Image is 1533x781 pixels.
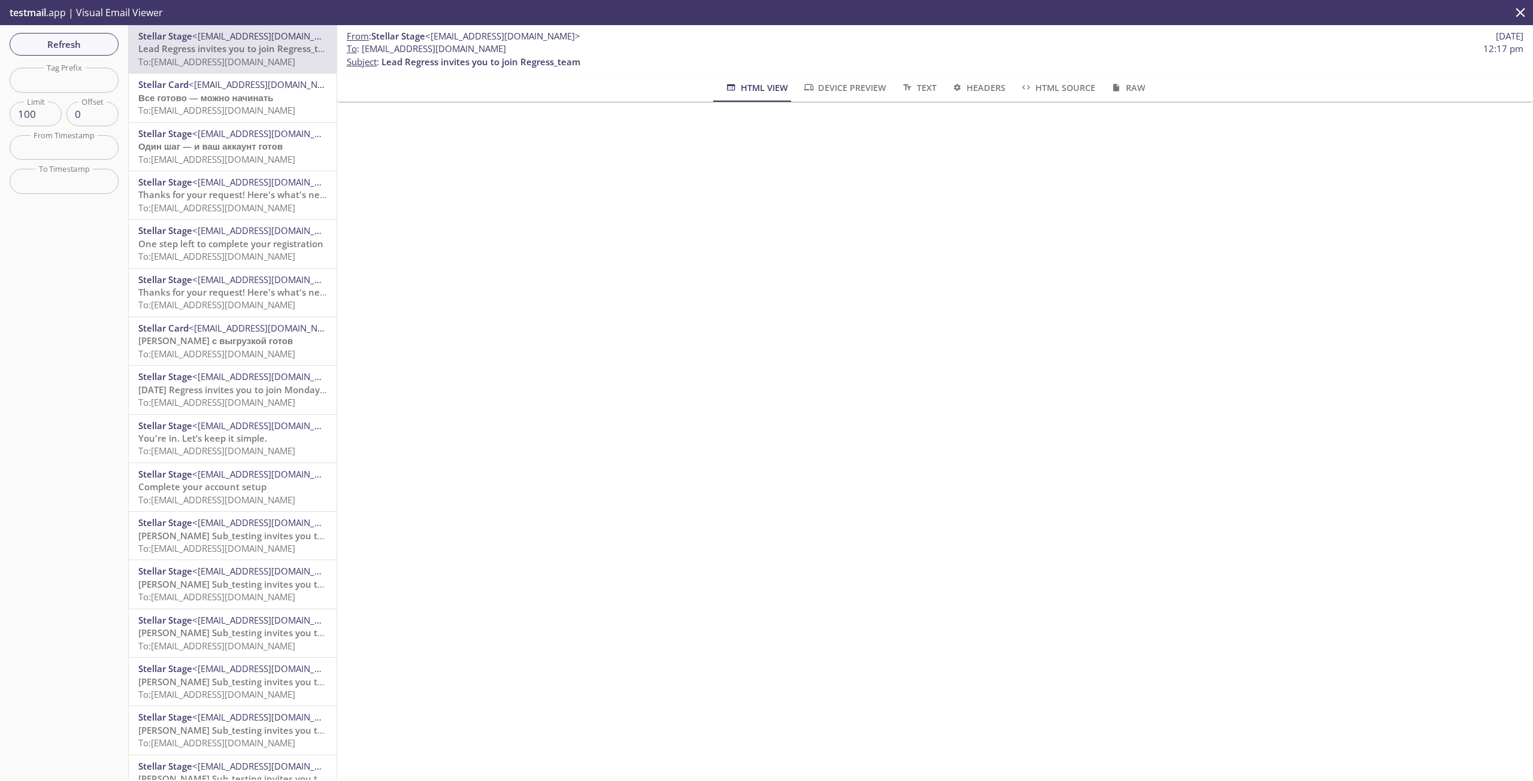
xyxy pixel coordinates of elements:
div: Stellar Stage<[EMAIL_ADDRESS][DOMAIN_NAME]>[PERSON_NAME] Sub_testing invites you to join Sub_test... [129,658,337,706]
span: 12:17 pm [1483,42,1523,55]
span: Complete your account setup [138,481,266,493]
span: Thanks for your request! Here's what's next [138,189,328,200]
span: To: [EMAIL_ADDRESS][DOMAIN_NAME] [138,737,295,749]
div: Stellar Card<[EMAIL_ADDRESS][DOMAIN_NAME]>Все готово — можно начинатьTo:[EMAIL_ADDRESS][DOMAIN_NAME] [129,74,337,121]
span: <[EMAIL_ADDRESS][DOMAIN_NAME]> [192,614,347,626]
span: From [347,30,369,42]
div: Stellar Stage<[EMAIL_ADDRESS][DOMAIN_NAME]>Complete your account setupTo:[EMAIL_ADDRESS][DOMAIN_N... [129,463,337,511]
span: To: [EMAIL_ADDRESS][DOMAIN_NAME] [138,250,295,262]
span: <[EMAIL_ADDRESS][DOMAIN_NAME]> [189,78,344,90]
span: You're in. Let’s keep it simple. [138,432,267,444]
span: <[EMAIL_ADDRESS][DOMAIN_NAME]> [192,370,347,382]
span: [DATE] [1496,30,1523,42]
span: [DATE] Regress invites you to join Monday_regress [138,384,355,396]
div: Stellar Stage<[EMAIL_ADDRESS][DOMAIN_NAME]>Thanks for your request! Here's what's nextTo:[EMAIL_A... [129,171,337,219]
span: Stellar Stage [138,420,192,431]
span: To [347,42,357,54]
span: Stellar Stage [138,127,192,139]
span: To: [EMAIL_ADDRESS][DOMAIN_NAME] [138,56,295,68]
div: Stellar Stage<[EMAIL_ADDRESS][DOMAIN_NAME]>[PERSON_NAME] Sub_testing invites you to join Sub_test... [129,609,337,657]
span: Stellar Stage [371,30,425,42]
span: <[EMAIL_ADDRESS][DOMAIN_NAME]> [192,176,347,188]
span: <[EMAIL_ADDRESS][DOMAIN_NAME]> [425,30,580,42]
span: Stellar Stage [138,273,192,285]
span: To: [EMAIL_ADDRESS][DOMAIN_NAME] [138,104,295,116]
div: Stellar Stage<[EMAIL_ADDRESS][DOMAIN_NAME]>[DATE] Regress invites you to join Monday_regressTo:[E... [129,366,337,414]
span: To: [EMAIL_ADDRESS][DOMAIN_NAME] [138,396,295,408]
span: Lead Regress invites you to join Regress_team [381,56,580,68]
span: <[EMAIL_ADDRESS][DOMAIN_NAME]> [192,224,347,236]
span: Subject [347,56,377,68]
span: Text [901,80,936,95]
span: Stellar Card [138,78,189,90]
button: Refresh [10,33,119,56]
span: Stellar Card [138,322,189,334]
span: [PERSON_NAME] Sub_testing invites you to join Sub_testing_thuesday [138,724,438,736]
span: Stellar Stage [138,614,192,626]
div: Stellar Stage<[EMAIL_ADDRESS][DOMAIN_NAME]>Thanks for your request! Here's what's nextTo:[EMAIL_A... [129,269,337,317]
span: Stellar Stage [138,370,192,382]
span: To: [EMAIL_ADDRESS][DOMAIN_NAME] [138,542,295,554]
p: : [347,42,1523,68]
span: Stellar Stage [138,663,192,674]
span: [PERSON_NAME] Sub_testing invites you to join Sub_testing_thuesday [138,530,438,542]
span: [PERSON_NAME] Sub_testing invites you to join Sub_testing_thuesday [138,676,438,688]
span: To: [EMAIL_ADDRESS][DOMAIN_NAME] [138,445,295,457]
span: [PERSON_NAME] Sub_testing invites you to join Sub_testing_thuesday [138,578,438,590]
span: <[EMAIL_ADDRESS][DOMAIN_NAME]> [192,516,347,528]
span: Lead Regress invites you to join Regress_team [138,42,337,54]
div: Stellar Stage<[EMAIL_ADDRESS][DOMAIN_NAME]>[PERSON_NAME] Sub_testing invites you to join Sub_test... [129,560,337,608]
span: Headers [951,80,1005,95]
span: <[EMAIL_ADDRESS][DOMAIN_NAME]> [192,760,347,772]
span: Stellar Stage [138,760,192,772]
span: <[EMAIL_ADDRESS][DOMAIN_NAME]> [192,30,347,42]
span: <[EMAIL_ADDRESS][DOMAIN_NAME]> [192,273,347,285]
span: To: [EMAIL_ADDRESS][DOMAIN_NAME] [138,202,295,214]
span: Один шаг — и ваш аккаунт готов [138,140,283,152]
div: Stellar Stage<[EMAIL_ADDRESS][DOMAIN_NAME]>[PERSON_NAME] Sub_testing invites you to join Sub_test... [129,512,337,560]
span: HTML Source [1020,80,1095,95]
span: HTML View [725,80,787,95]
span: To: [EMAIL_ADDRESS][DOMAIN_NAME] [138,299,295,311]
span: <[EMAIL_ADDRESS][DOMAIN_NAME]> [192,663,347,674]
span: Stellar Stage [138,516,192,528]
span: <[EMAIL_ADDRESS][DOMAIN_NAME]> [192,127,347,139]
span: : [347,30,580,42]
span: <[EMAIL_ADDRESS][DOMAIN_NAME]> [192,565,347,577]
span: To: [EMAIL_ADDRESS][DOMAIN_NAME] [138,494,295,506]
span: Stellar Stage [138,468,192,480]
span: Refresh [19,37,109,52]
span: Stellar Stage [138,711,192,723]
span: Stellar Stage [138,176,192,188]
span: To: [EMAIL_ADDRESS][DOMAIN_NAME] [138,153,295,165]
span: <[EMAIL_ADDRESS][DOMAIN_NAME]> [189,322,344,334]
span: <[EMAIL_ADDRESS][DOMAIN_NAME]> [192,711,347,723]
span: To: [EMAIL_ADDRESS][DOMAIN_NAME] [138,688,295,700]
div: Stellar Stage<[EMAIL_ADDRESS][DOMAIN_NAME]>Один шаг — и ваш аккаунт готовTo:[EMAIL_ADDRESS][DOMAI... [129,123,337,171]
span: To: [EMAIL_ADDRESS][DOMAIN_NAME] [138,640,295,652]
span: Thanks for your request! Here's what's next [138,286,328,298]
div: Stellar Card<[EMAIL_ADDRESS][DOMAIN_NAME]>[PERSON_NAME] с выгрузкой готовTo:[EMAIL_ADDRESS][DOMAI... [129,317,337,365]
span: testmail [10,6,46,19]
span: Stellar Stage [138,224,192,236]
span: : [EMAIL_ADDRESS][DOMAIN_NAME] [347,42,506,55]
span: Stellar Stage [138,565,192,577]
span: Device Preview [802,80,886,95]
span: Stellar Stage [138,30,192,42]
div: Stellar Stage<[EMAIL_ADDRESS][DOMAIN_NAME]>One step left to complete your registrationTo:[EMAIL_A... [129,220,337,268]
span: Все готово — можно начинать [138,92,274,104]
div: Stellar Stage<[EMAIL_ADDRESS][DOMAIN_NAME]>Lead Regress invites you to join Regress_teamTo:[EMAIL... [129,25,337,73]
span: <[EMAIL_ADDRESS][DOMAIN_NAME]> [192,468,347,480]
div: Stellar Stage<[EMAIL_ADDRESS][DOMAIN_NAME]>[PERSON_NAME] Sub_testing invites you to join Sub_test... [129,706,337,754]
span: [PERSON_NAME] с выгрузкой готов [138,335,293,347]
span: <[EMAIL_ADDRESS][DOMAIN_NAME]> [192,420,347,431]
span: Raw [1110,80,1145,95]
div: Stellar Stage<[EMAIL_ADDRESS][DOMAIN_NAME]>You're in. Let’s keep it simple.To:[EMAIL_ADDRESS][DOM... [129,415,337,463]
span: One step left to complete your registration [138,238,323,250]
span: [PERSON_NAME] Sub_testing invites you to join Sub_testing_thuesday [138,627,438,639]
span: To: [EMAIL_ADDRESS][DOMAIN_NAME] [138,591,295,603]
span: To: [EMAIL_ADDRESS][DOMAIN_NAME] [138,348,295,360]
